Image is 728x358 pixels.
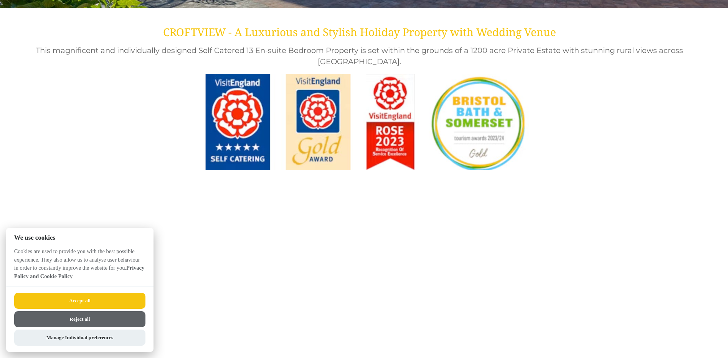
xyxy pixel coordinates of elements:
[15,25,703,39] h1: CROFTVIEW - A Luxurious and Stylish Holiday Property with Wedding Venue
[14,293,145,309] button: Accept all
[15,45,703,68] h2: This magnificent and individually designed Self Catered 13 En-suite Bedroom Property is set withi...
[14,265,144,279] a: Privacy Policy and Cookie Policy
[14,330,145,346] button: Manage Individual preferences
[14,311,145,327] button: Reject all
[6,234,154,241] h2: We use cookies
[6,247,154,286] p: Cookies are used to provide you with the best possible experience. They also allow us to analyse ...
